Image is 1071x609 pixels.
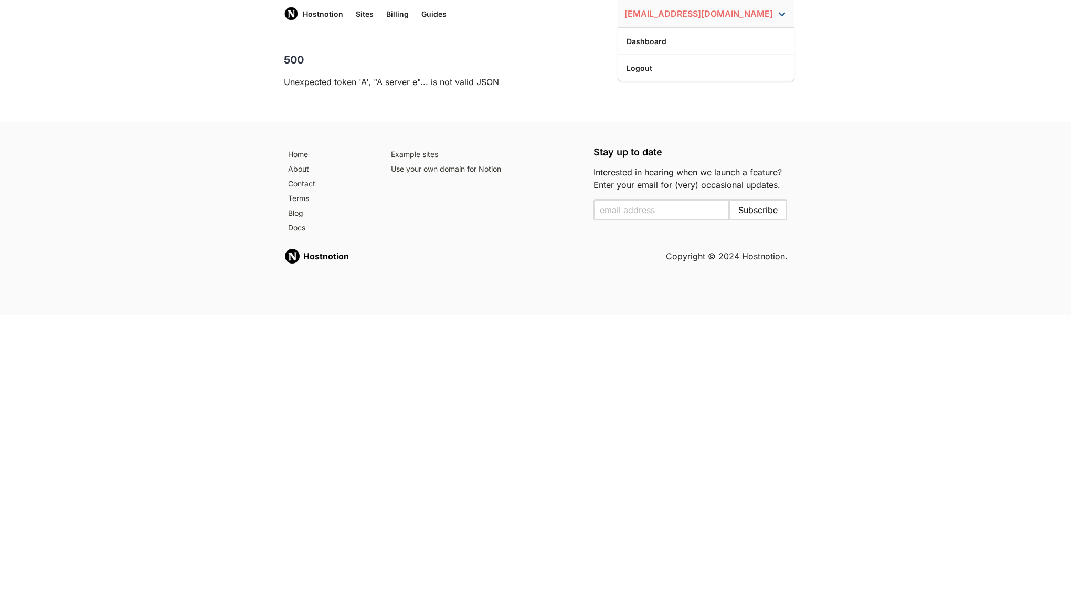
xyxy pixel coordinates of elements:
[284,6,299,21] img: Host Notion logo
[284,176,375,191] a: Contact
[284,248,301,265] img: Hostnotion logo
[284,162,375,176] a: About
[618,33,794,50] a: Dashboard
[284,52,788,67] h1: 500
[284,147,375,162] a: Home
[284,191,375,206] a: Terms
[387,162,581,176] a: Use your own domain for Notion
[284,220,375,235] a: Docs
[618,59,794,77] a: Logout
[593,199,730,220] input: Enter your email to subscribe to the email list and be notified when we launch
[729,199,787,220] button: Subscribe
[303,251,349,261] strong: Hostnotion
[593,166,788,191] p: Interested in hearing when we launch a feature? Enter your email for (very) occasional updates.
[666,250,788,262] h5: Copyright © 2024 Hostnotion.
[387,147,581,162] a: Example sites
[593,147,788,157] h5: Stay up to date
[284,76,788,88] p: Unexpected token 'A', "A server e"... is not valid JSON
[284,206,375,220] a: Blog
